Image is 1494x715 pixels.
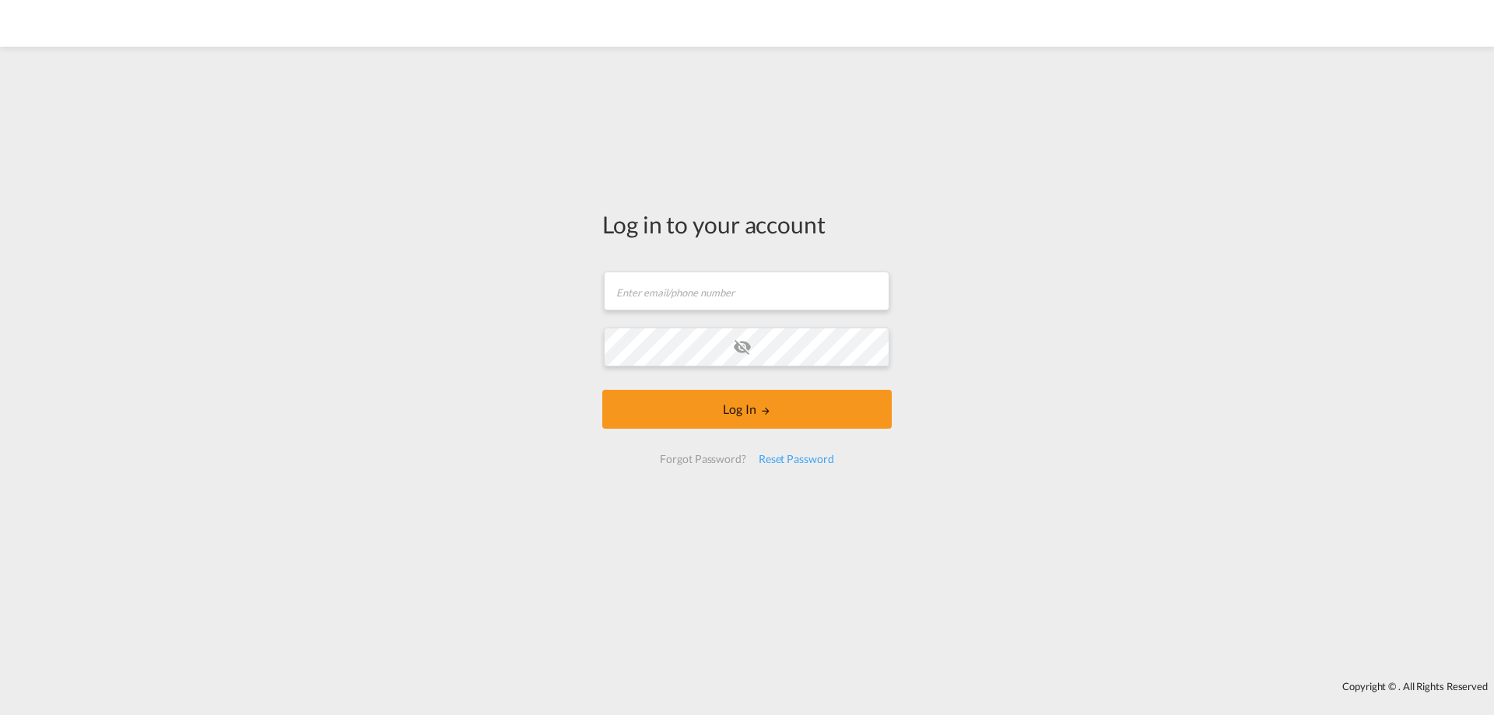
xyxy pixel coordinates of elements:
div: Forgot Password? [654,445,752,473]
button: LOGIN [602,390,892,429]
div: Log in to your account [602,208,892,240]
div: Reset Password [752,445,840,473]
md-icon: icon-eye-off [733,338,752,356]
input: Enter email/phone number [604,272,889,310]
